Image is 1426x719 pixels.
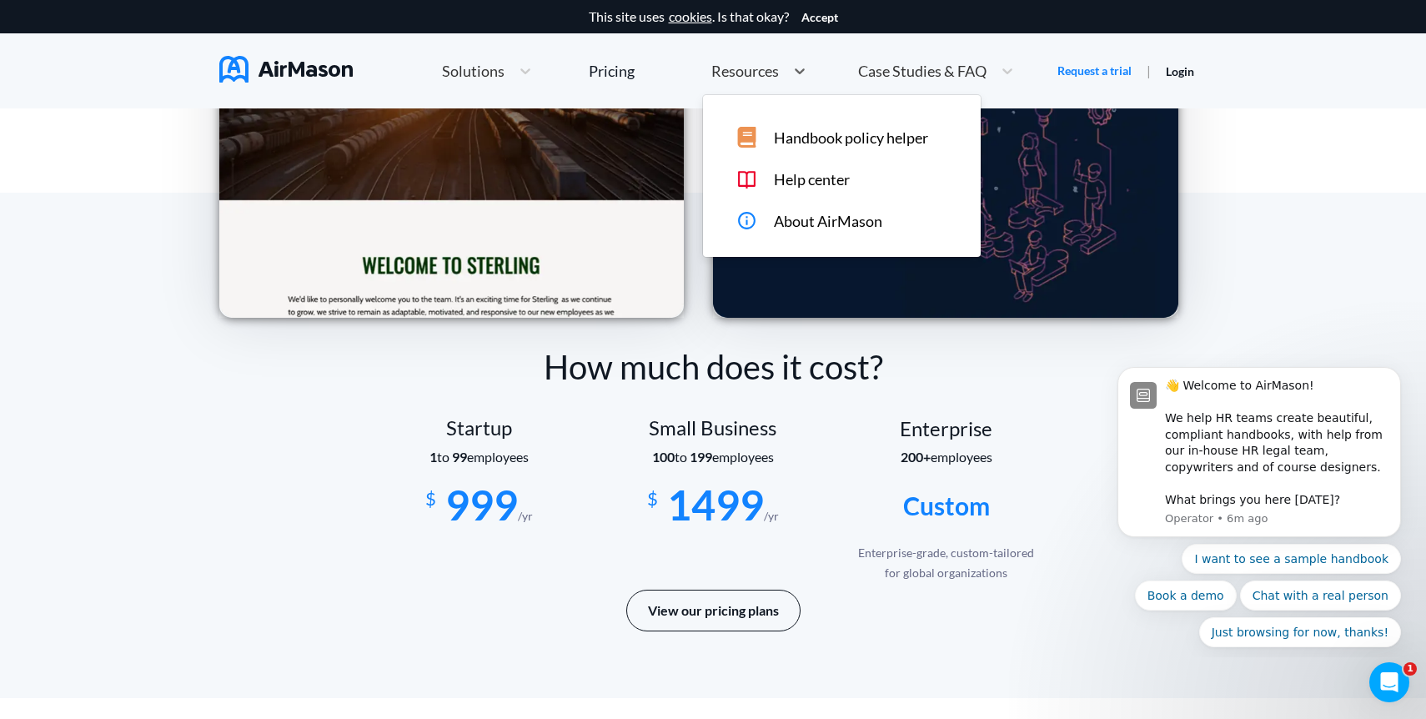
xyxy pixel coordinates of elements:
a: cookies [669,9,712,24]
div: Pricing [589,63,635,78]
span: Resources [711,63,779,78]
b: 199 [690,449,712,465]
img: AirMason Logo [219,56,353,83]
span: 1 [1403,662,1417,676]
a: Login [1166,64,1194,78]
div: Small Business [596,416,830,440]
span: Handbook policy helper [774,129,928,147]
span: $ [425,481,436,509]
span: Help center [774,171,850,189]
span: 1499 [667,480,764,530]
div: How much does it cost? [219,343,1208,391]
span: Case Studies & FAQ [858,63,987,78]
span: to [429,449,467,465]
iframe: Intercom live chat [1369,662,1409,702]
span: About AirMason [774,213,882,230]
b: 200+ [901,449,931,465]
b: 99 [452,449,467,465]
div: Custom [830,482,1063,530]
span: /yr [518,509,533,523]
section: employees [830,450,1063,465]
span: $ [647,481,658,509]
section: employees [596,450,830,465]
span: Solutions [442,63,505,78]
span: | [1147,63,1151,78]
span: 999 [445,480,518,530]
button: Accept cookies [801,11,838,24]
b: 1 [429,449,437,465]
b: 100 [652,449,675,465]
span: /yr [764,509,779,523]
div: Startup [363,416,596,440]
section: employees [363,450,596,465]
a: Pricing [589,56,635,86]
span: to [652,449,712,465]
button: View our pricing plans [626,590,801,631]
a: Request a trial [1057,63,1132,79]
iframe: Intercom notifications message [1092,352,1426,657]
div: Enterprise-grade, custom-tailored for global organizations [853,543,1040,583]
div: Enterprise [830,417,1063,440]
